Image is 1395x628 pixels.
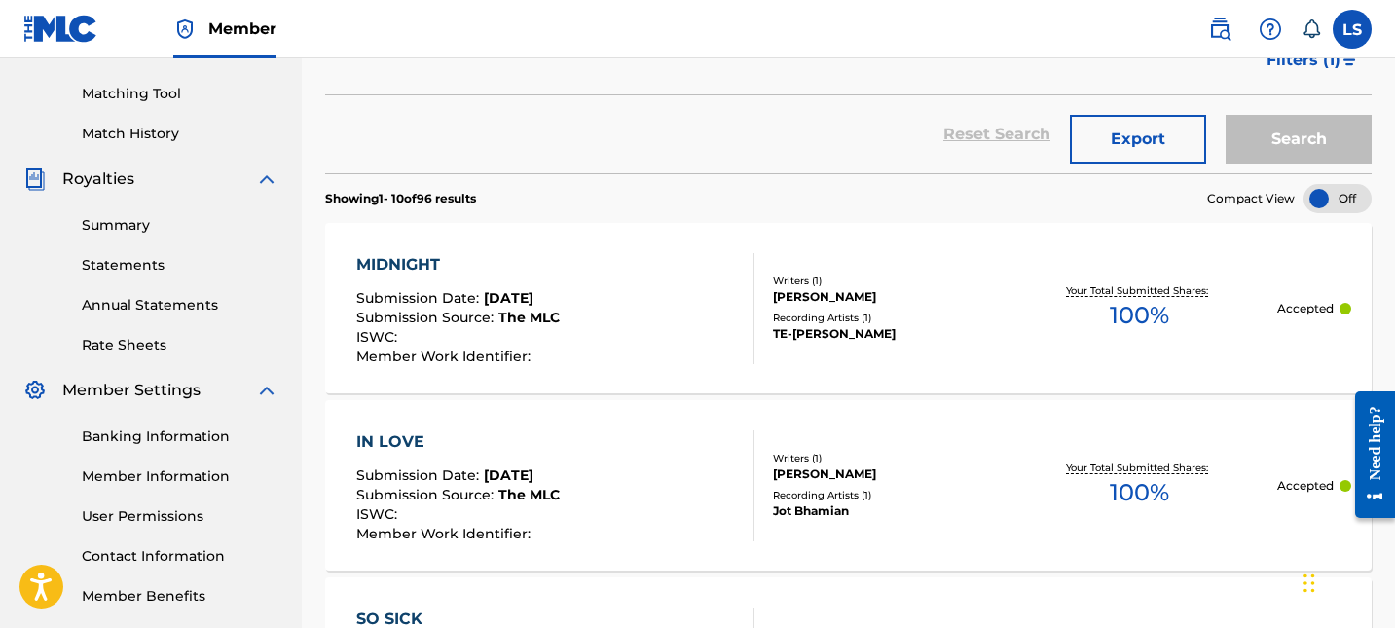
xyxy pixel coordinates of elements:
[1341,55,1358,66] img: filter
[356,348,535,365] span: Member Work Identifier :
[484,466,533,484] span: [DATE]
[325,400,1372,571] a: IN LOVESubmission Date:[DATE]Submission Source:The MLCISWC:Member Work Identifier:Writers (1)[PER...
[1277,477,1334,495] p: Accepted
[82,546,278,567] a: Contact Information
[773,488,1003,502] div: Recording Artists ( 1 )
[1066,283,1213,298] p: Your Total Submitted Shares:
[498,309,560,326] span: The MLC
[62,379,201,402] span: Member Settings
[356,525,535,542] span: Member Work Identifier :
[82,586,278,607] a: Member Benefits
[773,451,1003,465] div: Writers ( 1 )
[82,124,278,144] a: Match History
[773,465,1003,483] div: [PERSON_NAME]
[82,215,278,236] a: Summary
[356,289,484,307] span: Submission Date :
[82,426,278,447] a: Banking Information
[484,289,533,307] span: [DATE]
[1255,36,1372,85] button: Filters (1)
[1302,19,1321,39] div: Notifications
[82,466,278,487] a: Member Information
[62,167,134,191] span: Royalties
[82,295,278,315] a: Annual Statements
[1200,10,1239,49] a: Public Search
[1298,535,1395,628] iframe: Chat Widget
[325,223,1372,393] a: MIDNIGHTSubmission Date:[DATE]Submission Source:The MLCISWC:Member Work Identifier:Writers (1)[PE...
[773,288,1003,306] div: [PERSON_NAME]
[82,335,278,355] a: Rate Sheets
[1267,49,1340,72] span: Filters ( 1 )
[23,379,47,402] img: Member Settings
[356,309,498,326] span: Submission Source :
[1208,18,1231,41] img: search
[356,486,498,503] span: Submission Source :
[325,190,476,207] p: Showing 1 - 10 of 96 results
[356,505,402,523] span: ISWC :
[1251,10,1290,49] div: Help
[208,18,276,40] span: Member
[773,274,1003,288] div: Writers ( 1 )
[1333,10,1372,49] div: User Menu
[1066,461,1213,475] p: Your Total Submitted Shares:
[773,325,1003,343] div: TE-[PERSON_NAME]
[82,84,278,104] a: Matching Tool
[255,379,278,402] img: expand
[82,255,278,276] a: Statements
[1207,190,1295,207] span: Compact View
[23,15,98,43] img: MLC Logo
[773,502,1003,520] div: Jot Bhamian
[1110,475,1169,510] span: 100 %
[173,18,197,41] img: Top Rightsholder
[498,486,560,503] span: The MLC
[773,311,1003,325] div: Recording Artists ( 1 )
[255,167,278,191] img: expand
[1110,298,1169,333] span: 100 %
[1340,377,1395,534] iframe: Resource Center
[1070,115,1206,164] button: Export
[356,430,560,454] div: IN LOVE
[1259,18,1282,41] img: help
[356,253,560,277] div: MIDNIGHT
[1303,554,1315,612] div: Drag
[356,466,484,484] span: Submission Date :
[23,167,47,191] img: Royalties
[1277,300,1334,317] p: Accepted
[82,506,278,527] a: User Permissions
[356,328,402,346] span: ISWC :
